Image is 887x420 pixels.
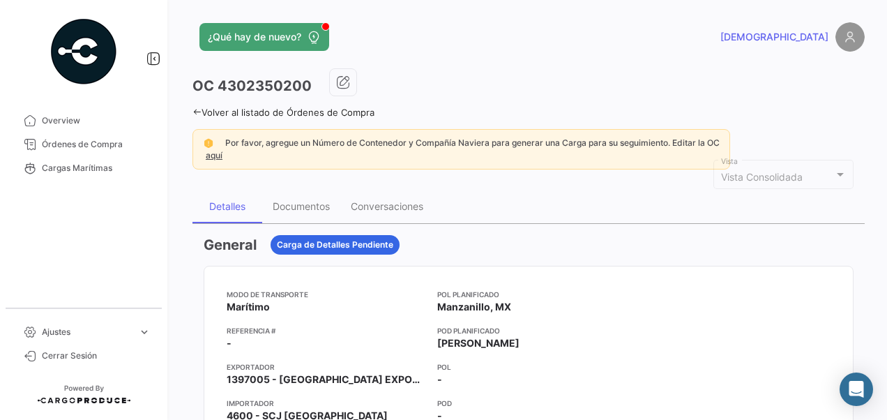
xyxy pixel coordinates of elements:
span: Ajustes [42,326,132,338]
span: Órdenes de Compra [42,138,151,151]
a: Órdenes de Compra [11,133,156,156]
app-card-info-title: Referencia # [227,325,426,336]
div: Abrir Intercom Messenger [840,373,873,406]
div: Documentos [273,200,330,212]
h3: OC 4302350200 [192,76,312,96]
app-card-info-title: Exportador [227,361,426,373]
a: aquí [203,150,225,160]
a: Overview [11,109,156,133]
a: Volver al listado de Órdenes de Compra [192,107,374,118]
div: Detalles [209,200,245,212]
span: [PERSON_NAME] [437,336,520,350]
app-card-info-title: Modo de Transporte [227,289,426,300]
span: ¿Qué hay de nuevo? [208,30,301,44]
app-card-info-title: Importador [227,398,426,409]
span: Por favor, agregue un Número de Contenedor y Compañía Naviera para generar una Carga para su segu... [225,137,720,148]
span: expand_more [138,326,151,338]
span: Vista Consolidada [721,171,803,183]
a: Cargas Marítimas [11,156,156,180]
img: powered-by.png [49,17,119,87]
span: Overview [42,114,151,127]
span: - [227,336,232,350]
span: Manzanillo, MX [437,300,511,314]
span: Cerrar Sesión [42,350,151,362]
h3: General [204,235,257,255]
div: Conversaciones [351,200,423,212]
span: - [437,373,442,387]
img: placeholder-user.png [835,22,865,52]
button: ¿Qué hay de nuevo? [199,23,329,51]
app-card-info-title: POL [437,361,628,373]
app-card-info-title: POL Planificado [437,289,628,300]
app-card-info-title: POD Planificado [437,325,628,336]
span: Marítimo [227,300,270,314]
span: 1397005 - [GEOGRAPHIC_DATA] EXPORT DC [227,373,426,387]
span: Cargas Marítimas [42,162,151,174]
app-card-info-title: POD [437,398,628,409]
span: [DEMOGRAPHIC_DATA] [720,30,828,44]
span: Carga de Detalles Pendiente [277,239,393,251]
